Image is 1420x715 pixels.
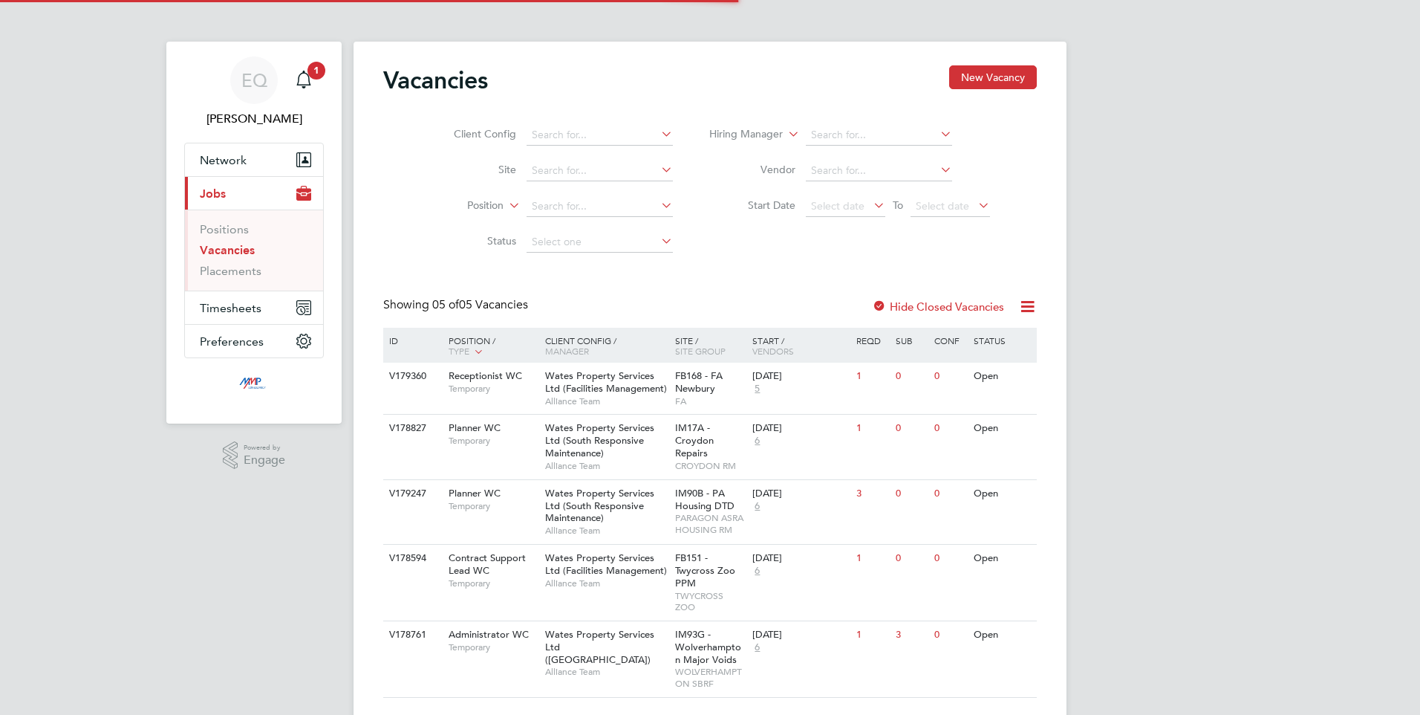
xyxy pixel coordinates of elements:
div: V179247 [385,480,437,508]
label: Position [418,198,504,213]
input: Search for... [527,125,673,146]
div: Open [970,480,1035,508]
div: 0 [931,545,969,572]
span: 6 [752,500,762,513]
div: 1 [853,621,891,649]
span: Administrator WC [449,628,529,641]
span: IM17A - Croydon Repairs [675,421,714,459]
span: FA [675,395,746,407]
div: 3 [892,621,931,649]
div: ID [385,328,437,353]
div: Start / [749,328,853,363]
span: Wates Property Services Ltd (Facilities Management) [545,551,667,577]
a: Positions [200,222,249,236]
div: Open [970,363,1035,390]
div: [DATE] [752,552,849,565]
div: 0 [931,621,969,649]
button: Jobs [185,177,323,210]
div: Status [970,328,1035,353]
label: Vendor [710,163,795,176]
span: Receptionist WC [449,369,522,382]
label: Hide Closed Vacancies [872,300,1004,314]
label: Site [431,163,516,176]
label: Start Date [710,198,795,212]
div: Open [970,545,1035,572]
h2: Vacancies [383,65,488,95]
span: Temporary [449,641,538,653]
span: IM93G - Wolverhampton Major Voids [675,628,741,666]
div: Client Config / [541,328,671,363]
button: New Vacancy [949,65,1037,89]
span: Alliance Team [545,666,668,678]
div: 1 [853,363,891,390]
a: 1 [289,56,319,104]
span: Alliance Team [545,577,668,589]
div: [DATE] [752,629,849,641]
div: 0 [892,415,931,442]
span: TWYCROSS ZOO [675,590,746,613]
span: 6 [752,565,762,577]
span: Preferences [200,334,264,349]
span: Select date [916,199,969,213]
span: Temporary [449,435,538,447]
div: [DATE] [752,488,849,500]
span: Temporary [449,500,538,512]
span: Wates Property Services Ltd ([GEOGRAPHIC_DATA]) [545,628,654,666]
div: Site / [671,328,749,363]
nav: Main navigation [166,42,342,424]
span: PARAGON ASRA HOUSING RM [675,512,746,535]
span: Temporary [449,577,538,589]
span: Timesheets [200,301,261,315]
button: Network [185,143,323,176]
div: Open [970,415,1035,442]
span: Vendors [752,345,794,357]
button: Timesheets [185,291,323,324]
div: 0 [931,415,969,442]
label: Client Config [431,127,516,140]
input: Search for... [527,196,673,217]
div: Showing [383,297,531,313]
div: Position / [437,328,541,365]
div: 1 [853,415,891,442]
span: Planner WC [449,421,501,434]
div: 0 [892,545,931,572]
div: [DATE] [752,422,849,435]
span: To [888,195,908,215]
div: Conf [931,328,969,353]
span: 6 [752,435,762,447]
span: Select date [811,199,864,213]
span: Alliance Team [545,460,668,472]
span: EQ [241,71,267,90]
span: Network [200,153,247,167]
span: Wates Property Services Ltd (South Responsive Maintenance) [545,421,654,459]
div: 0 [892,363,931,390]
span: Powered by [244,441,285,454]
a: Powered byEngage [223,441,286,470]
img: mmpconsultancy-logo-retina.png [233,373,276,397]
a: EQ[PERSON_NAME] [184,56,324,128]
span: Engage [244,454,285,467]
span: FB151 - Twycross Zoo PPM [675,551,735,589]
div: 3 [853,480,891,508]
label: Hiring Manager [697,127,783,142]
a: Placements [200,264,261,278]
span: 05 of [432,297,459,312]
span: Eva Quinn [184,110,324,128]
span: Wates Property Services Ltd (South Responsive Maintenance) [545,487,654,525]
a: Vacancies [200,243,255,257]
span: IM90B - PA Housing DTD [675,487,735,512]
a: Go to home page [184,373,324,397]
input: Search for... [527,161,673,181]
div: 0 [931,363,969,390]
span: Type [449,345,469,357]
button: Preferences [185,325,323,357]
label: Status [431,234,516,247]
span: CROYDON RM [675,460,746,472]
span: Temporary [449,383,538,395]
span: Planner WC [449,487,501,499]
div: 1 [853,545,891,572]
div: V178827 [385,415,437,442]
span: FB168 - FA Newbury [675,369,723,395]
input: Select one [527,232,673,253]
input: Search for... [806,161,952,181]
